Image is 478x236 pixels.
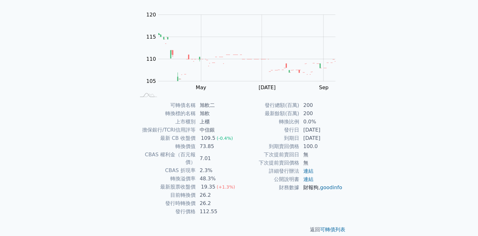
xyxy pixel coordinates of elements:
[239,109,300,118] td: 最新餘額(百萬)
[196,101,239,109] td: 旭軟二
[146,56,156,62] tspan: 110
[258,84,275,90] tspan: [DATE]
[300,126,343,134] td: [DATE]
[196,109,239,118] td: 旭軟
[300,134,343,142] td: [DATE]
[196,175,239,183] td: 48.3%
[300,142,343,151] td: 100.0
[200,183,217,191] div: 19.35
[196,84,206,90] tspan: May
[136,109,196,118] td: 轉換標的名稱
[239,142,300,151] td: 到期賣回價格
[303,176,313,182] a: 連結
[142,12,345,90] g: Chart
[146,78,156,84] tspan: 105
[300,109,343,118] td: 200
[136,175,196,183] td: 轉換溢價率
[128,226,350,233] p: 返回
[196,151,239,166] td: 7.01
[239,134,300,142] td: 到期日
[196,118,239,126] td: 上櫃
[136,166,196,175] td: CBAS 折現率
[136,126,196,134] td: 擔保銀行/TCRI信用評等
[196,199,239,208] td: 26.2
[300,118,343,126] td: 0.0%
[303,168,313,174] a: 連結
[239,175,300,183] td: 公開說明書
[136,134,196,142] td: 最新 CB 收盤價
[136,191,196,199] td: 目前轉換價
[217,136,233,141] span: (-0.4%)
[136,208,196,216] td: 發行價格
[239,167,300,175] td: 詳細發行辦法
[136,151,196,166] td: CBAS 權利金（百元報價）
[196,166,239,175] td: 2.3%
[239,118,300,126] td: 轉換比例
[239,151,300,159] td: 下次提前賣回日
[196,191,239,199] td: 26.2
[300,151,343,159] td: 無
[136,199,196,208] td: 發行時轉換價
[319,84,329,90] tspan: Sep
[303,184,318,190] a: 財報狗
[300,183,343,192] td: ,
[217,184,235,189] span: (+1.3%)
[136,101,196,109] td: 可轉債名稱
[239,159,300,167] td: 下次提前賣回價格
[136,183,196,191] td: 最新股票收盤價
[196,208,239,216] td: 112.55
[146,34,156,40] tspan: 115
[146,12,156,18] tspan: 120
[136,142,196,151] td: 轉換價值
[196,142,239,151] td: 73.85
[136,118,196,126] td: 上市櫃別
[239,183,300,192] td: 財務數據
[320,227,345,233] a: 可轉債列表
[196,126,239,134] td: 中信銀
[200,134,217,142] div: 109.5
[320,184,342,190] a: goodinfo
[239,126,300,134] td: 發行日
[300,159,343,167] td: 無
[239,101,300,109] td: 發行總額(百萬)
[158,33,335,81] g: Series
[300,101,343,109] td: 200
